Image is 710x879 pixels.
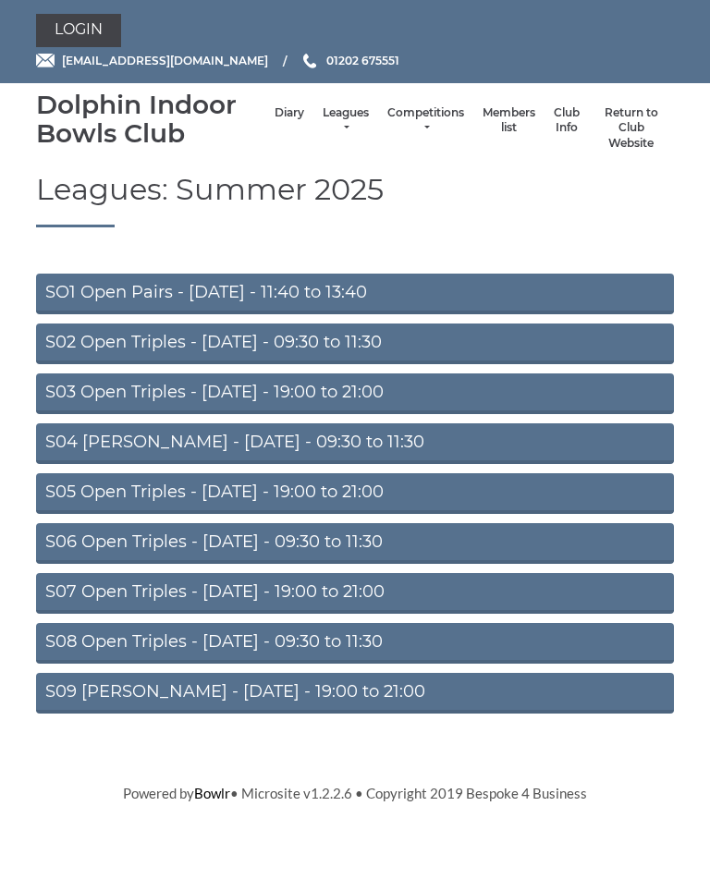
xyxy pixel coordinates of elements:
[36,523,674,564] a: S06 Open Triples - [DATE] - 09:30 to 11:30
[36,573,674,614] a: S07 Open Triples - [DATE] - 19:00 to 21:00
[36,14,121,47] a: Login
[36,423,674,464] a: S04 [PERSON_NAME] - [DATE] - 09:30 to 11:30
[300,52,399,69] a: Phone us 01202 675551
[36,91,265,148] div: Dolphin Indoor Bowls Club
[303,54,316,68] img: Phone us
[36,274,674,314] a: SO1 Open Pairs - [DATE] - 11:40 to 13:40
[123,785,587,801] span: Powered by • Microsite v1.2.2.6 • Copyright 2019 Bespoke 4 Business
[36,673,674,714] a: S09 [PERSON_NAME] - [DATE] - 19:00 to 21:00
[554,105,580,136] a: Club Info
[36,173,674,226] h1: Leagues: Summer 2025
[36,623,674,664] a: S08 Open Triples - [DATE] - 09:30 to 11:30
[36,52,268,69] a: Email [EMAIL_ADDRESS][DOMAIN_NAME]
[483,105,535,136] a: Members list
[36,54,55,67] img: Email
[387,105,464,136] a: Competitions
[275,105,304,121] a: Diary
[598,105,665,152] a: Return to Club Website
[36,373,674,414] a: S03 Open Triples - [DATE] - 19:00 to 21:00
[326,54,399,67] span: 01202 675551
[36,324,674,364] a: S02 Open Triples - [DATE] - 09:30 to 11:30
[36,473,674,514] a: S05 Open Triples - [DATE] - 19:00 to 21:00
[323,105,369,136] a: Leagues
[194,785,230,801] a: Bowlr
[62,54,268,67] span: [EMAIL_ADDRESS][DOMAIN_NAME]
